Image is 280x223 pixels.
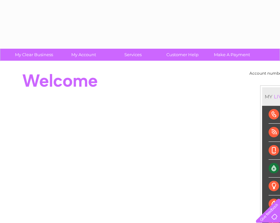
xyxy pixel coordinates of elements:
[106,49,160,61] a: Services
[57,49,110,61] a: My Account
[156,49,209,61] a: Customer Help
[7,49,61,61] a: My Clear Business
[205,49,259,61] a: Make A Payment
